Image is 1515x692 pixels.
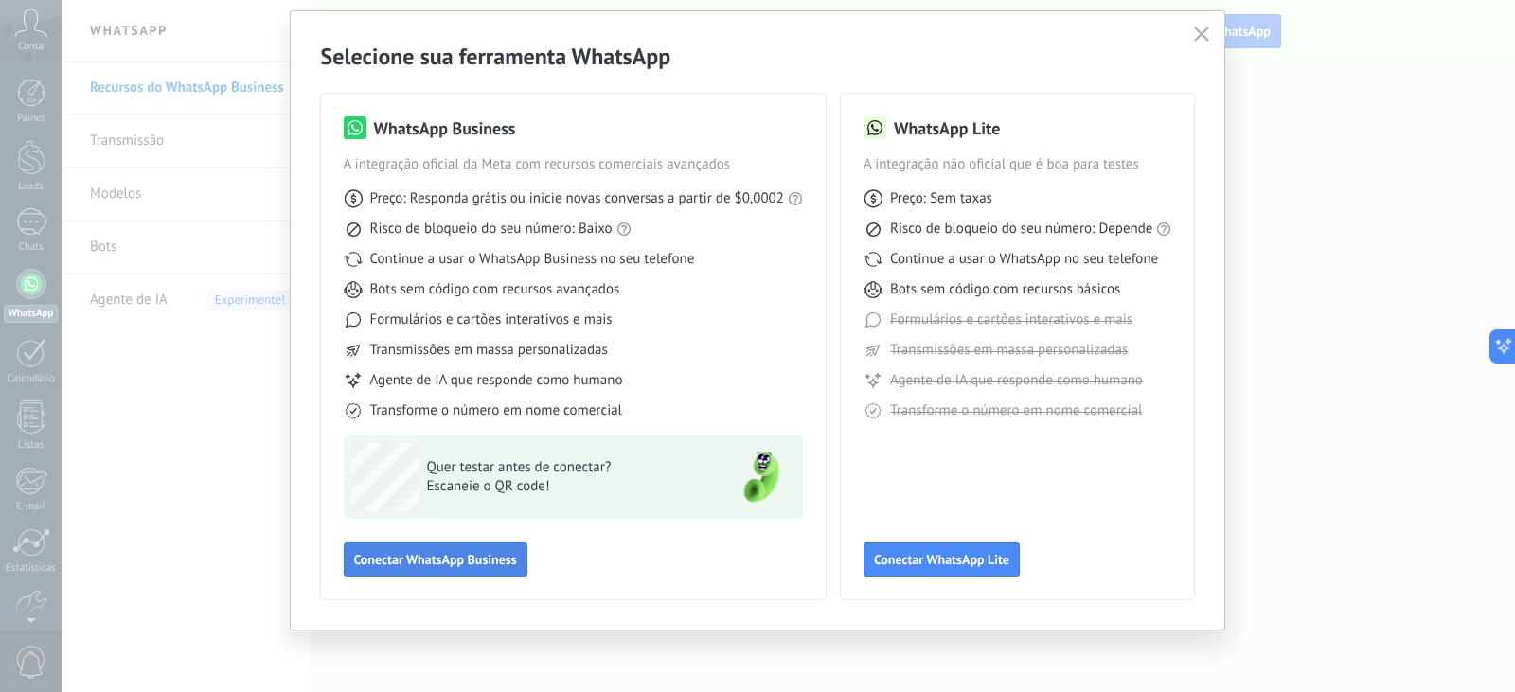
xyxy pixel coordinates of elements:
[890,401,1142,420] span: Transforme o número em nome comercial
[374,116,516,140] h3: WhatsApp Business
[344,542,527,577] button: Conectar WhatsApp Business
[890,189,992,208] span: Preço: Sem taxas
[370,220,613,239] span: Risco de bloqueio do seu número: Baixo
[890,371,1143,390] span: Agente de IA que responde como humano
[890,220,1153,239] span: Risco de bloqueio do seu número: Depende
[890,250,1158,269] span: Continue a usar o WhatsApp no seu telefone
[427,477,704,496] span: Escaneie o QR code!
[370,311,613,329] span: Formulários e cartões interativos e mais
[890,341,1128,360] span: Transmissões em massa personalizadas
[370,250,695,269] span: Continue a usar o WhatsApp Business no seu telefone
[864,542,1020,577] button: Conectar WhatsApp Lite
[370,401,622,420] span: Transforme o número em nome comercial
[344,155,803,174] span: A integração oficial da Meta com recursos comerciais avançados
[894,116,1000,140] h3: WhatsApp Lite
[370,189,784,208] span: Preço: Responda grátis ou inicie novas conversas a partir de $0,0002
[354,553,517,566] span: Conectar WhatsApp Business
[370,341,608,360] span: Transmissões em massa personalizadas
[890,311,1132,329] span: Formulários e cartões interativos e mais
[890,280,1120,299] span: Bots sem código com recursos básicos
[427,458,704,477] span: Quer testar antes de conectar?
[874,553,1009,566] span: Conectar WhatsApp Lite
[727,443,795,511] img: green-phone.png
[370,280,620,299] span: Bots sem código com recursos avançados
[321,42,1195,71] h2: Selecione sua ferramenta WhatsApp
[864,155,1172,174] span: A integração não oficial que é boa para testes
[370,371,623,390] span: Agente de IA que responde como humano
